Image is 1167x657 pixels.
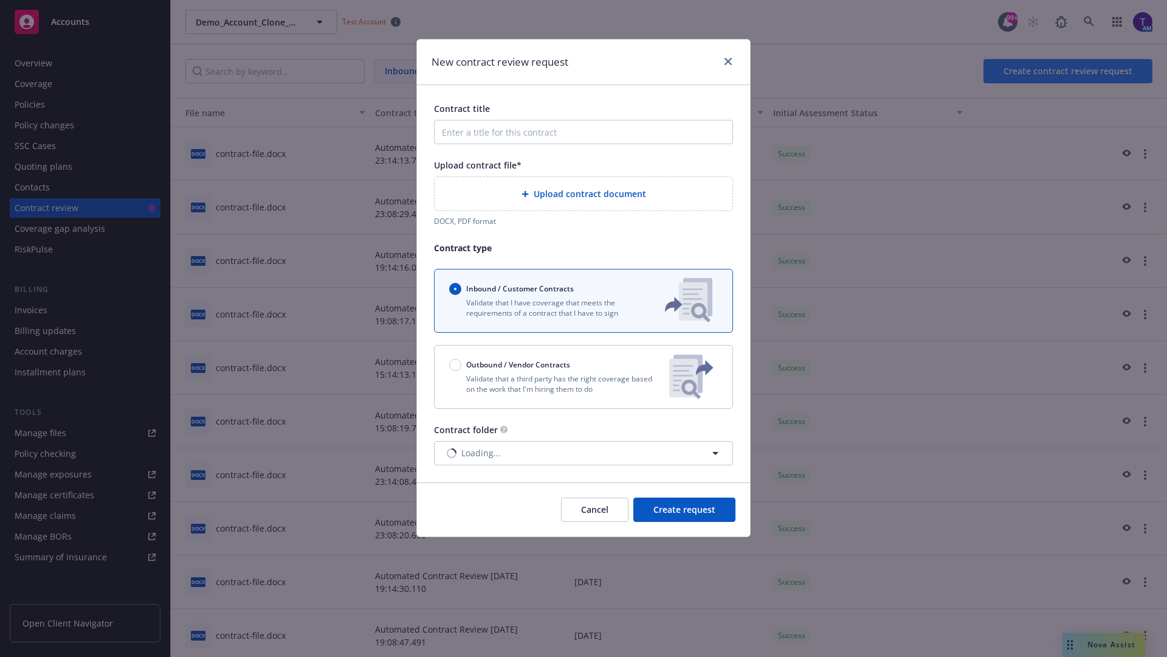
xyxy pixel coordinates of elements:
[721,54,735,69] a: close
[466,283,574,294] span: Inbound / Customer Contracts
[434,242,733,254] p: Contract type
[434,120,733,144] input: Enter a title for this contract
[434,176,733,211] div: Upload contract document
[434,269,733,333] button: Inbound / Customer ContractsValidate that I have coverage that meets the requirements of a contra...
[434,345,733,409] button: Outbound / Vendor ContractsValidate that a third party has the right coverage based on the work t...
[449,297,645,318] p: Validate that I have coverage that meets the requirements of a contract that I have to sign
[561,498,628,522] button: Cancel
[449,359,461,371] input: Outbound / Vendor Contracts
[434,441,733,465] button: Loading...
[434,216,733,226] div: DOCX, PDF format
[633,498,735,522] button: Create request
[434,103,490,114] span: Contract title
[449,374,659,394] p: Validate that a third party has the right coverage based on the work that I'm hiring them to do
[434,159,522,171] span: Upload contract file*
[432,54,568,70] h1: New contract review request
[653,504,715,515] span: Create request
[466,360,570,370] span: Outbound / Vendor Contracts
[534,187,646,200] span: Upload contract document
[461,447,501,459] span: Loading...
[581,504,608,515] span: Cancel
[449,283,461,295] input: Inbound / Customer Contracts
[434,424,498,436] span: Contract folder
